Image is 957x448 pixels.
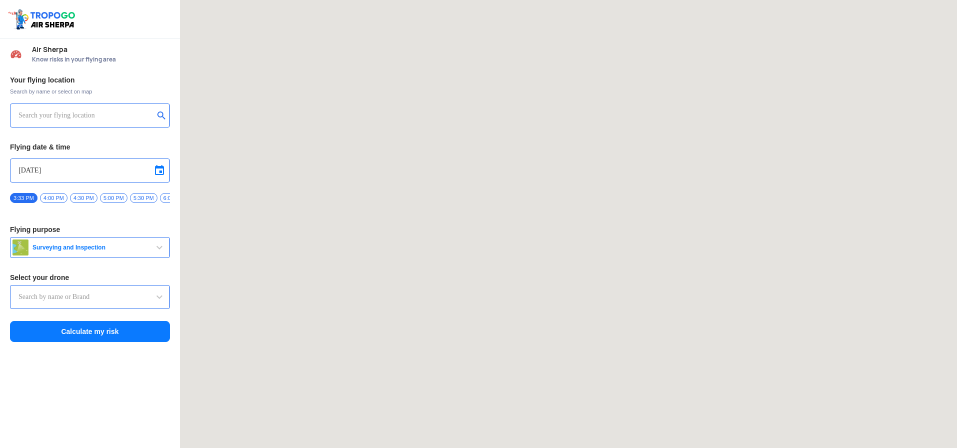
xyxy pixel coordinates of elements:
[18,109,154,121] input: Search your flying location
[10,321,170,342] button: Calculate my risk
[100,193,127,203] span: 5:00 PM
[10,48,22,60] img: Risk Scores
[70,193,97,203] span: 4:30 PM
[10,193,37,203] span: 3:33 PM
[32,55,170,63] span: Know risks in your flying area
[18,164,161,176] input: Select Date
[10,87,170,95] span: Search by name or select on map
[10,143,170,150] h3: Flying date & time
[40,193,67,203] span: 4:00 PM
[12,239,28,255] img: survey.png
[160,193,187,203] span: 6:00 PM
[10,237,170,258] button: Surveying and Inspection
[10,226,170,233] h3: Flying purpose
[7,7,78,30] img: ic_tgdronemaps.svg
[18,291,161,303] input: Search by name or Brand
[130,193,157,203] span: 5:30 PM
[28,243,153,251] span: Surveying and Inspection
[32,45,170,53] span: Air Sherpa
[10,274,170,281] h3: Select your drone
[10,76,170,83] h3: Your flying location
